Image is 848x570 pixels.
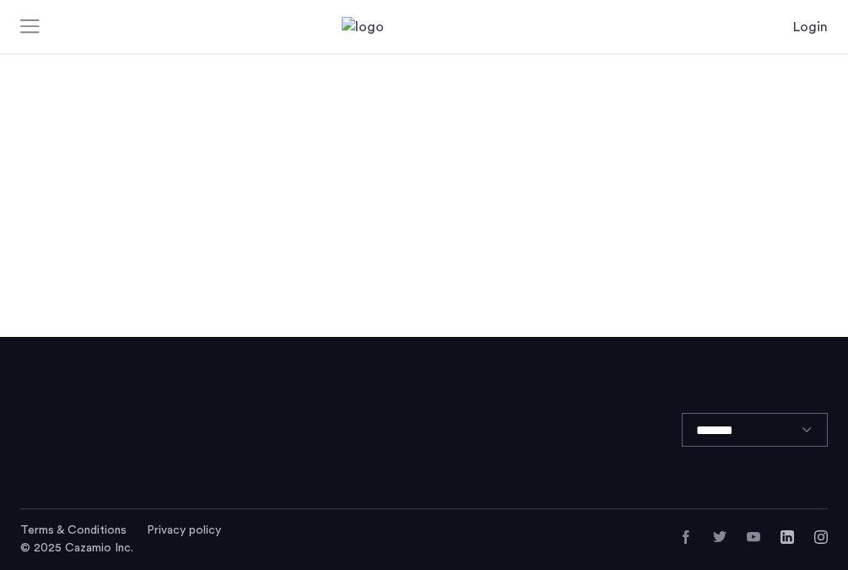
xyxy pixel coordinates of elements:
[682,413,828,447] select: Language select
[147,522,221,539] a: Privacy policy
[342,17,507,37] a: Cazamio Logo
[679,530,693,544] a: Facebook
[793,17,828,37] a: Login
[747,530,760,544] a: YouTube
[780,530,794,544] a: LinkedIn
[814,530,828,544] a: Instagram
[342,17,507,37] img: logo
[20,542,133,554] span: © 2025 Cazamio Inc.
[713,530,726,544] a: Twitter
[20,522,127,539] a: Terms and conditions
